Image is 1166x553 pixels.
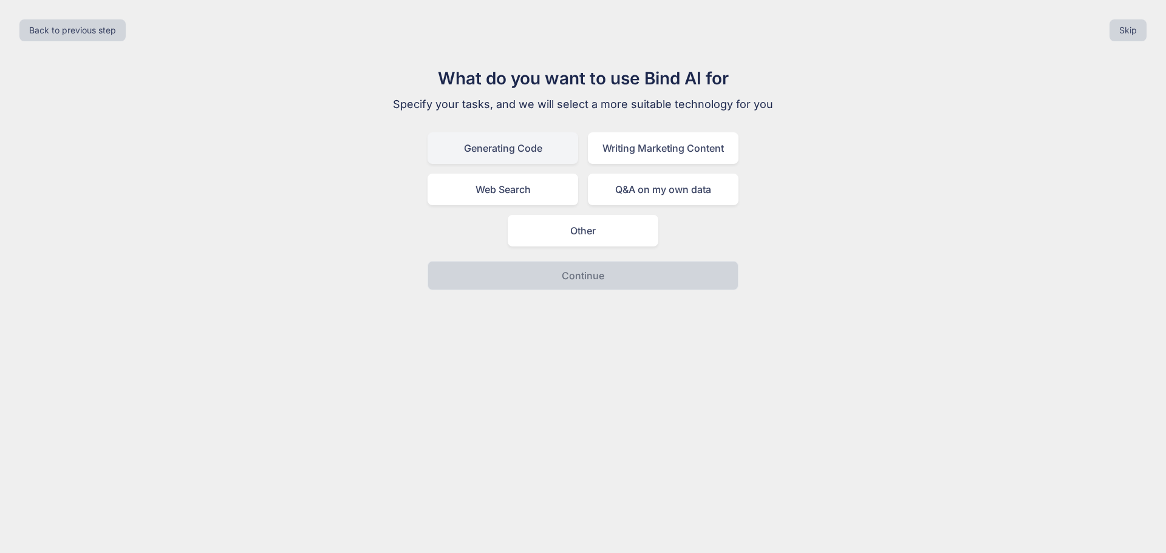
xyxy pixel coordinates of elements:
[19,19,126,41] button: Back to previous step
[428,174,578,205] div: Web Search
[508,215,658,246] div: Other
[588,132,738,164] div: Writing Marketing Content
[379,96,787,113] p: Specify your tasks, and we will select a more suitable technology for you
[562,268,604,283] p: Continue
[1110,19,1147,41] button: Skip
[428,261,738,290] button: Continue
[428,132,578,164] div: Generating Code
[588,174,738,205] div: Q&A on my own data
[379,66,787,91] h1: What do you want to use Bind AI for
